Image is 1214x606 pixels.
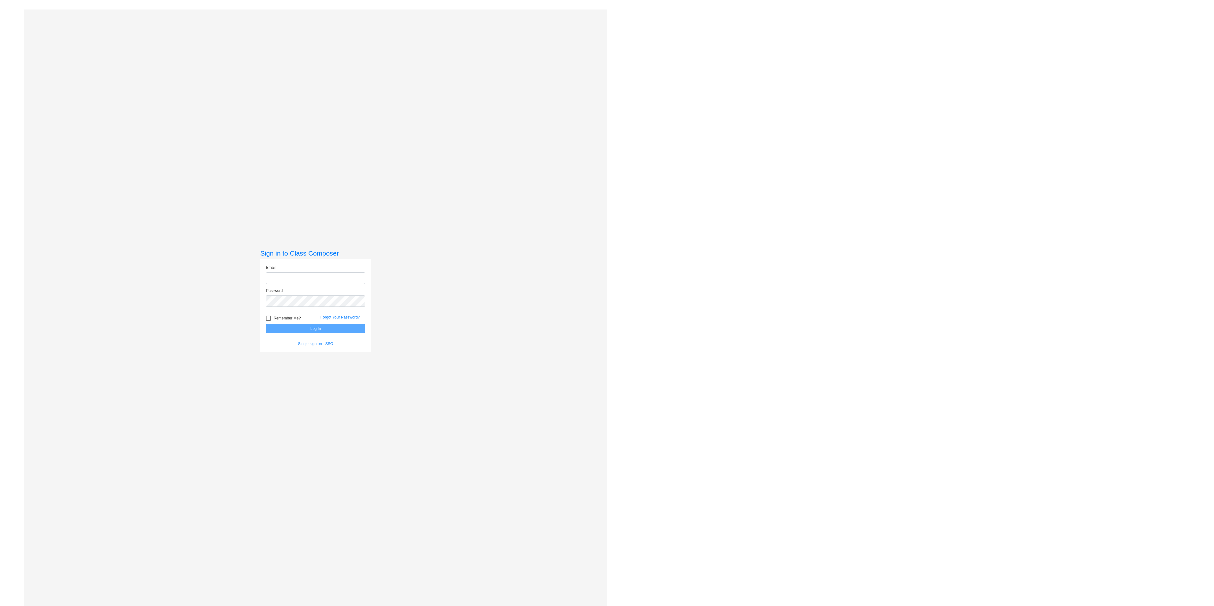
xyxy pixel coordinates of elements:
[266,265,275,270] label: Email
[320,315,360,319] a: Forgot Your Password?
[266,324,365,333] button: Log In
[273,314,301,322] span: Remember Me?
[260,249,371,257] h3: Sign in to Class Composer
[266,288,283,294] label: Password
[298,342,333,346] a: Single sign on - SSO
